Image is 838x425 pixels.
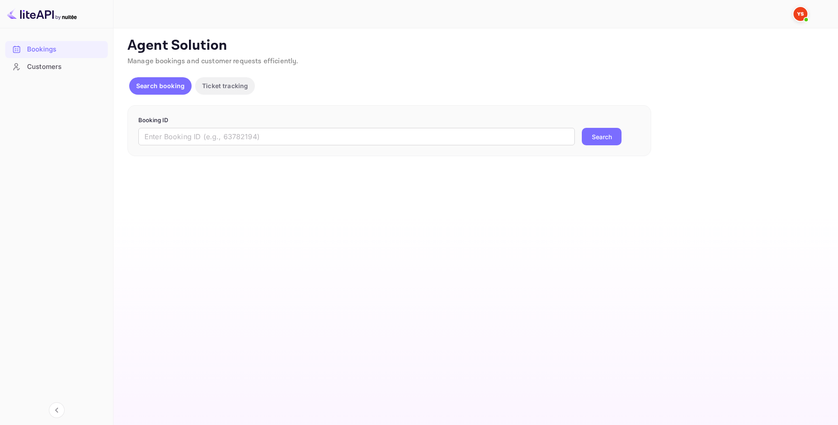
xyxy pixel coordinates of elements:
input: Enter Booking ID (e.g., 63782194) [138,128,575,145]
button: Collapse navigation [49,402,65,418]
p: Search booking [136,81,185,90]
img: LiteAPI logo [7,7,77,21]
p: Ticket tracking [202,81,248,90]
span: Manage bookings and customer requests efficiently. [127,57,299,66]
a: Customers [5,58,108,75]
button: Search [582,128,622,145]
p: Agent Solution [127,37,822,55]
div: Customers [5,58,108,75]
div: Bookings [5,41,108,58]
img: Yandex Support [793,7,807,21]
p: Booking ID [138,116,640,125]
a: Bookings [5,41,108,57]
div: Bookings [27,45,103,55]
div: Customers [27,62,103,72]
